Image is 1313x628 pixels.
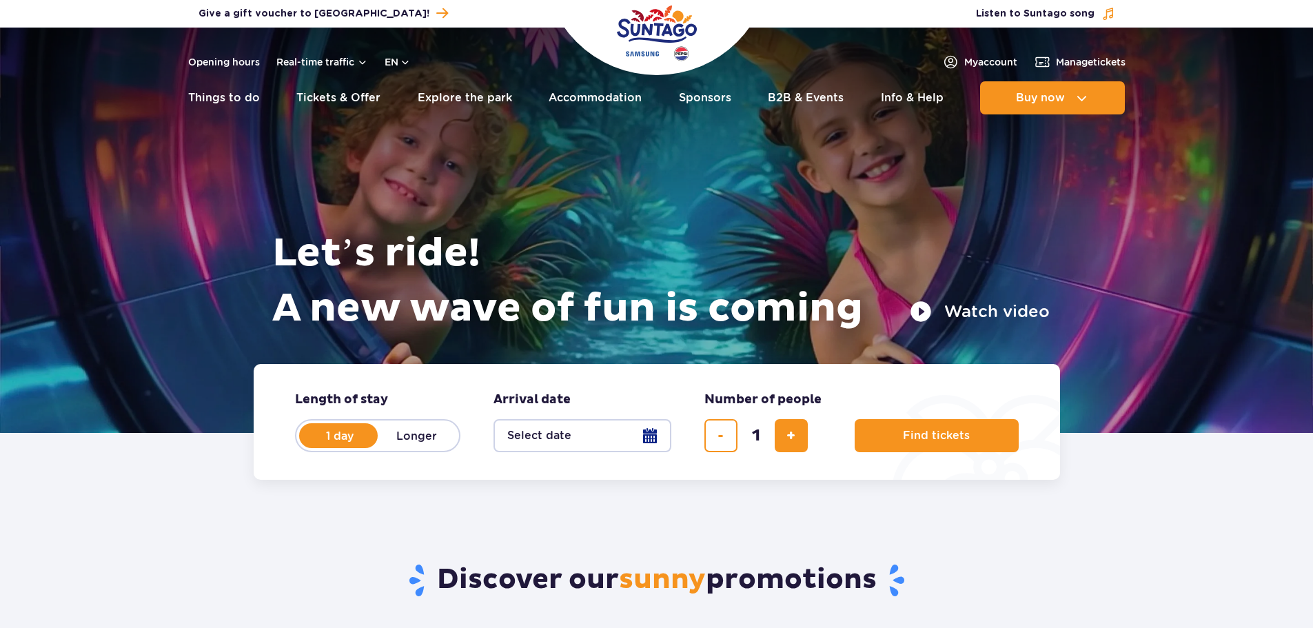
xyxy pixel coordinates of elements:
a: Give a gift voucher to [GEOGRAPHIC_DATA]! [199,4,448,23]
span: Length of stay [295,392,388,408]
span: Arrival date [493,392,571,408]
span: My account [964,55,1017,69]
button: Select date [493,419,671,452]
button: Buy now [980,81,1125,114]
a: Things to do [188,81,260,114]
a: Tickets & Offer [296,81,380,114]
button: Watch video [910,301,1050,323]
a: Explore the park [418,81,512,114]
span: Number of people [704,392,822,408]
button: add ticket [775,419,808,452]
a: Info & Help [881,81,944,114]
h2: Discover our promotions [253,563,1060,598]
a: Opening hours [188,55,260,69]
a: Sponsors [679,81,731,114]
label: 1 day [301,421,379,450]
button: remove ticket [704,419,737,452]
span: Find tickets [903,429,970,442]
span: Listen to Suntago song [976,7,1095,21]
span: Give a gift voucher to [GEOGRAPHIC_DATA]! [199,7,429,21]
h1: Let’s ride! A new wave of fun is coming [272,226,1050,336]
button: Real-time traffic [276,57,368,68]
label: Longer [378,421,456,450]
span: Buy now [1016,92,1065,104]
button: Find tickets [855,419,1019,452]
span: Manage tickets [1056,55,1126,69]
a: B2B & Events [768,81,844,114]
button: Listen to Suntago song [976,7,1115,21]
span: sunny [619,563,706,597]
button: en [385,55,411,69]
form: Planning your visit to Park of Poland [254,364,1060,480]
a: Myaccount [942,54,1017,70]
a: Managetickets [1034,54,1126,70]
input: number of tickets [740,419,773,452]
a: Accommodation [549,81,642,114]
